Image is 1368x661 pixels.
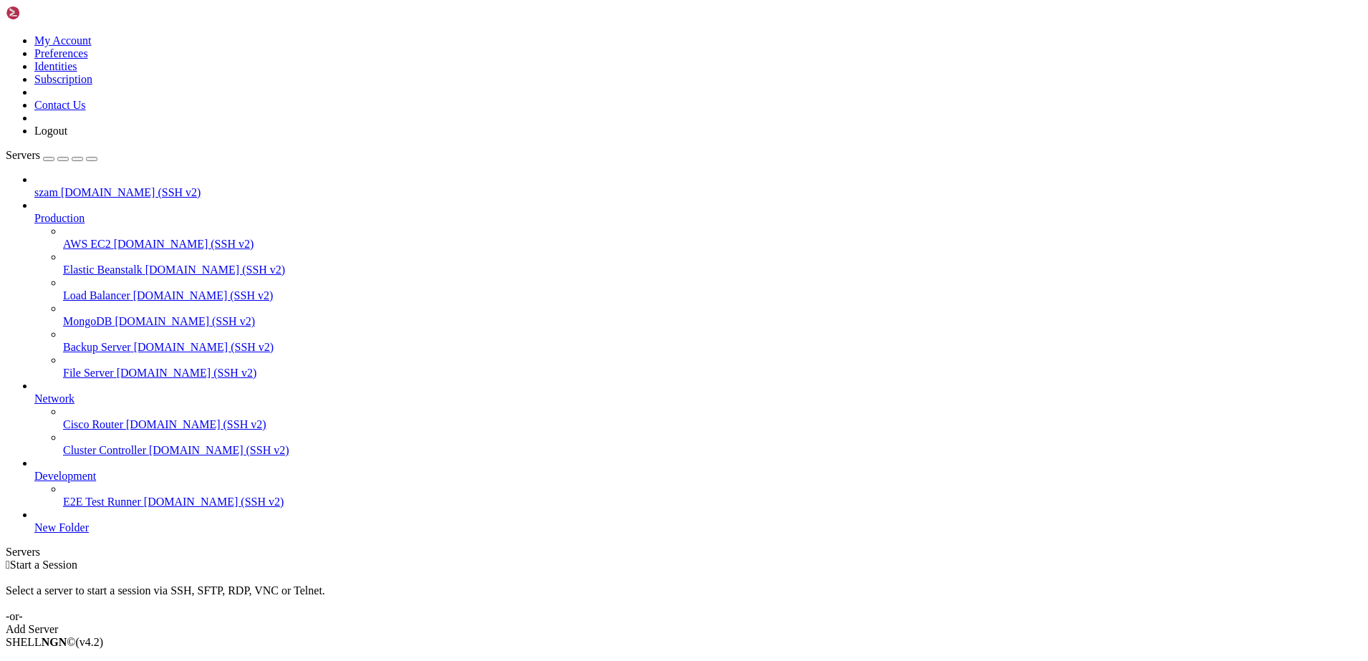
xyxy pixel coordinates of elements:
span: SHELL © [6,636,103,648]
a: Elastic Beanstalk [DOMAIN_NAME] (SSH v2) [63,264,1362,276]
a: Contact Us [34,99,86,111]
span: [DOMAIN_NAME] (SSH v2) [117,367,257,379]
span: 4.2.0 [76,636,104,648]
span: [DOMAIN_NAME] (SSH v2) [149,444,289,456]
span: Cluster Controller [63,444,146,456]
a: Development [34,470,1362,483]
span: AWS EC2 [63,238,111,250]
a: Servers [6,149,97,161]
img: Shellngn [6,6,88,20]
a: MongoDB [DOMAIN_NAME] (SSH v2) [63,315,1362,328]
a: Identities [34,60,77,72]
li: Cluster Controller [DOMAIN_NAME] (SSH v2) [63,431,1362,457]
li: Network [34,380,1362,457]
li: Elastic Beanstalk [DOMAIN_NAME] (SSH v2) [63,251,1362,276]
span:  [6,559,10,571]
span: [DOMAIN_NAME] (SSH v2) [145,264,286,276]
span: [DOMAIN_NAME] (SSH v2) [115,315,255,327]
span: [DOMAIN_NAME] (SSH v2) [61,186,201,198]
span: MongoDB [63,315,112,327]
a: AWS EC2 [DOMAIN_NAME] (SSH v2) [63,238,1362,251]
li: Development [34,457,1362,508]
li: Load Balancer [DOMAIN_NAME] (SSH v2) [63,276,1362,302]
span: Servers [6,149,40,161]
span: Backup Server [63,341,131,353]
li: MongoDB [DOMAIN_NAME] (SSH v2) [63,302,1362,328]
li: New Folder [34,508,1362,534]
div: Select a server to start a session via SSH, SFTP, RDP, VNC or Telnet. -or- [6,571,1362,623]
a: New Folder [34,521,1362,534]
a: Preferences [34,47,88,59]
span: szam [34,186,58,198]
div: Add Server [6,623,1362,636]
span: File Server [63,367,114,379]
span: Elastic Beanstalk [63,264,143,276]
a: szam [DOMAIN_NAME] (SSH v2) [34,186,1362,199]
a: Load Balancer [DOMAIN_NAME] (SSH v2) [63,289,1362,302]
span: [DOMAIN_NAME] (SSH v2) [133,289,274,301]
a: Logout [34,125,67,137]
a: File Server [DOMAIN_NAME] (SSH v2) [63,367,1362,380]
span: Load Balancer [63,289,130,301]
a: E2E Test Runner [DOMAIN_NAME] (SSH v2) [63,496,1362,508]
li: File Server [DOMAIN_NAME] (SSH v2) [63,354,1362,380]
a: Cluster Controller [DOMAIN_NAME] (SSH v2) [63,444,1362,457]
span: [DOMAIN_NAME] (SSH v2) [126,418,266,430]
a: Subscription [34,73,92,85]
span: Cisco Router [63,418,123,430]
div: Servers [6,546,1362,559]
a: Production [34,212,1362,225]
li: AWS EC2 [DOMAIN_NAME] (SSH v2) [63,225,1362,251]
li: Production [34,199,1362,380]
span: [DOMAIN_NAME] (SSH v2) [144,496,284,508]
b: NGN [42,636,67,648]
span: E2E Test Runner [63,496,141,508]
a: Backup Server [DOMAIN_NAME] (SSH v2) [63,341,1362,354]
span: New Folder [34,521,89,534]
span: Start a Session [10,559,77,571]
li: Backup Server [DOMAIN_NAME] (SSH v2) [63,328,1362,354]
a: My Account [34,34,92,47]
span: [DOMAIN_NAME] (SSH v2) [134,341,274,353]
span: Production [34,212,85,224]
span: Network [34,392,74,405]
li: szam [DOMAIN_NAME] (SSH v2) [34,173,1362,199]
li: Cisco Router [DOMAIN_NAME] (SSH v2) [63,405,1362,431]
a: Network [34,392,1362,405]
li: E2E Test Runner [DOMAIN_NAME] (SSH v2) [63,483,1362,508]
span: Development [34,470,96,482]
span: [DOMAIN_NAME] (SSH v2) [114,238,254,250]
a: Cisco Router [DOMAIN_NAME] (SSH v2) [63,418,1362,431]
